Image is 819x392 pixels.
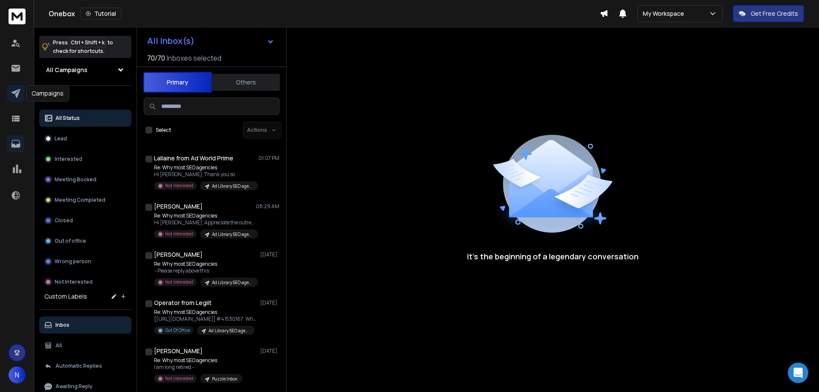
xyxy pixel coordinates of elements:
[165,327,190,334] p: Out Of Office
[154,164,256,171] p: Re: Why most SEO agencies
[467,250,639,262] p: It’s the beginning of a legendary conversation
[154,250,203,259] h1: [PERSON_NAME]
[9,366,26,383] button: N
[256,203,279,210] p: 08:29 AM
[258,155,279,162] p: 01:07 PM
[167,53,221,63] h3: Inboxes selected
[140,32,281,49] button: All Inbox(s)
[39,192,131,209] button: Meeting Completed
[212,279,253,286] p: Ad Library SEO agencies
[154,202,203,211] h1: [PERSON_NAME]
[154,219,256,226] p: Hi [PERSON_NAME], Appreciate the outreach
[212,183,253,189] p: Ad Library SEO agencies
[143,72,212,93] button: Primary
[165,231,193,237] p: Not Interested
[154,267,256,274] p: -- Please reply above this
[154,364,242,371] p: I am long retired -
[39,171,131,188] button: Meeting Booked
[39,130,131,147] button: Lead
[212,231,253,238] p: Ad Library SEO agencies
[39,337,131,354] button: All
[55,363,102,369] p: Automatic Replies
[154,316,256,322] p: [[URL][DOMAIN_NAME]] #41530167: Why most SEO agencies
[147,37,195,45] h1: All Inbox(s)
[44,292,87,301] h3: Custom Labels
[39,317,131,334] button: Inbox
[55,217,73,224] p: Closed
[55,135,67,142] p: Lead
[39,151,131,168] button: Interested
[55,238,86,244] p: Out of office
[55,279,93,285] p: Not Interested
[260,251,279,258] p: [DATE]
[154,261,256,267] p: Re: Why most SEO agencies
[154,347,203,355] h1: [PERSON_NAME]
[39,253,131,270] button: Wrong person
[733,5,804,22] button: Get Free Credits
[26,85,69,102] div: Campaigns
[55,258,91,265] p: Wrong person
[55,176,96,183] p: Meeting Booked
[39,212,131,229] button: Closed
[165,375,193,382] p: Not Interested
[154,154,233,163] h1: Lallaine from Ad World Prime
[212,73,280,92] button: Others
[154,299,212,307] h1: Operator from Legiit
[55,322,70,328] p: Inbox
[55,156,82,163] p: Interested
[165,279,193,285] p: Not Interested
[154,171,256,178] p: Hi [PERSON_NAME], Thank you so
[55,197,105,203] p: Meeting Completed
[39,273,131,290] button: Not Interested
[212,376,237,382] p: Puzzle Inbox
[53,38,113,55] p: Press to check for shortcuts.
[55,342,62,349] p: All
[260,299,279,306] p: [DATE]
[46,66,87,74] h1: All Campaigns
[55,115,80,122] p: All Status
[55,383,93,390] p: Awaiting Reply
[147,53,165,63] span: 70 / 70
[154,309,256,316] p: Re: Why most SEO agencies
[154,212,256,219] p: Re: Why most SEO agencies
[751,9,798,18] p: Get Free Credits
[39,110,131,127] button: All Status
[260,348,279,354] p: [DATE]
[49,8,600,20] div: Onebox
[154,357,242,364] p: Re: Why most SEO agencies
[39,232,131,250] button: Out of office
[643,9,688,18] p: My Workspace
[39,93,131,105] h3: Filters
[39,357,131,375] button: Automatic Replies
[80,8,122,20] button: Tutorial
[788,363,808,383] div: Open Intercom Messenger
[156,127,171,134] label: Select
[209,328,250,334] p: Ad Library SEO agencies
[165,183,193,189] p: Not Interested
[39,61,131,78] button: All Campaigns
[70,38,106,47] span: Ctrl + Shift + k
